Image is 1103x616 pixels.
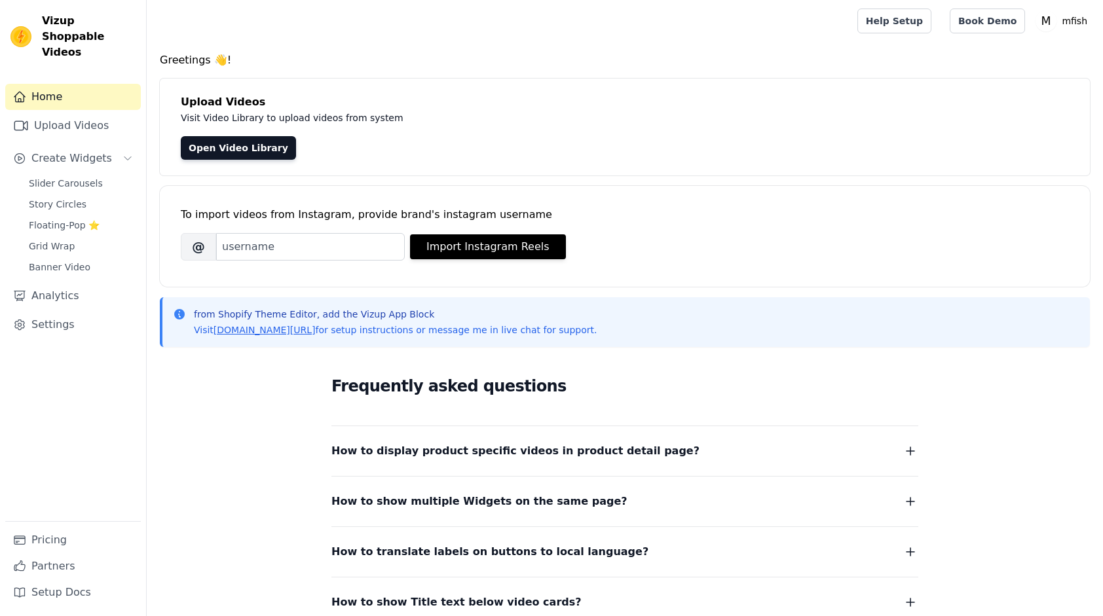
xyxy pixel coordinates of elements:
[29,177,103,190] span: Slider Carousels
[21,258,141,276] a: Banner Video
[216,233,405,261] input: username
[181,136,296,160] a: Open Video Library
[21,195,141,213] a: Story Circles
[21,237,141,255] a: Grid Wrap
[31,151,112,166] span: Create Widgets
[331,593,582,611] span: How to show Title text below video cards?
[5,553,141,579] a: Partners
[331,593,918,611] button: How to show Title text below video cards?
[194,323,597,336] p: Visit for setup instructions or message me in live chat for support.
[181,94,1069,110] h4: Upload Videos
[410,234,566,259] button: Import Instagram Reels
[181,233,216,261] span: @
[331,543,918,561] button: How to translate labels on buttons to local language?
[857,9,931,33] a: Help Setup
[29,219,100,232] span: Floating-Pop ⭐
[160,52,1090,68] h4: Greetings 👋!
[181,110,768,126] p: Visit Video Library to upload videos from system
[5,579,141,606] a: Setup Docs
[5,113,141,139] a: Upload Videos
[214,325,316,335] a: [DOMAIN_NAME][URL]
[331,442,700,460] span: How to display product specific videos in product detail page?
[1036,9,1093,33] button: M mfish
[331,492,918,511] button: How to show multiple Widgets on the same page?
[5,527,141,553] a: Pricing
[5,84,141,110] a: Home
[21,174,141,192] a: Slider Carousels
[331,442,918,460] button: How to display product specific videos in product detail page?
[5,312,141,338] a: Settings
[5,145,141,172] button: Create Widgets
[331,492,627,511] span: How to show multiple Widgets on the same page?
[10,26,31,47] img: Vizup
[1041,14,1051,27] text: M
[29,261,90,274] span: Banner Video
[331,373,918,399] h2: Frequently asked questions
[42,13,136,60] span: Vizup Shoppable Videos
[194,308,597,321] p: from Shopify Theme Editor, add the Vizup App Block
[21,216,141,234] a: Floating-Pop ⭐
[5,283,141,309] a: Analytics
[181,207,1069,223] div: To import videos from Instagram, provide brand's instagram username
[29,240,75,253] span: Grid Wrap
[29,198,86,211] span: Story Circles
[950,9,1025,33] a: Book Demo
[1056,9,1093,33] p: mfish
[331,543,648,561] span: How to translate labels on buttons to local language?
